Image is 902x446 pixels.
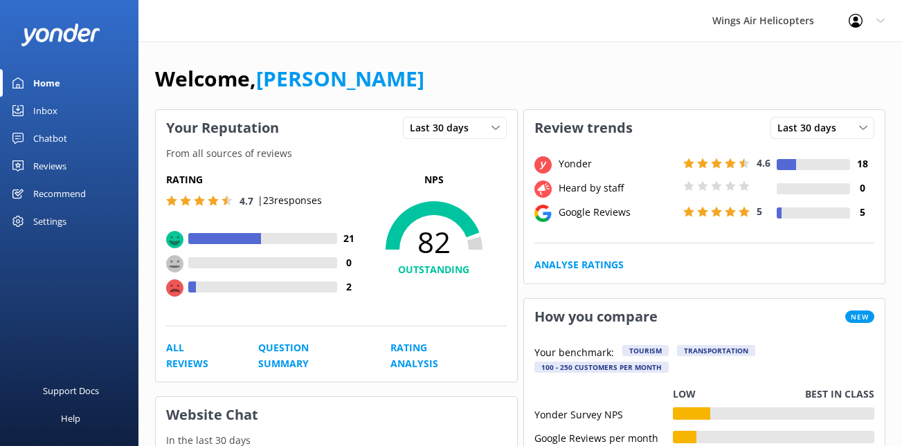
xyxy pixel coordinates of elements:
p: Your benchmark: [534,345,614,362]
h5: Rating [166,172,361,187]
div: Inbox [33,97,57,124]
div: Google Reviews [555,205,680,220]
h3: Website Chat [156,397,517,433]
h3: How you compare [524,299,668,335]
span: Last 30 days [777,120,845,136]
h4: 2 [337,279,361,295]
h1: Welcome, [155,62,424,95]
a: All Reviews [166,340,227,371]
p: Low [673,387,696,402]
div: Home [33,69,60,97]
p: | 23 responses [258,193,322,208]
div: Support Docs [43,377,99,405]
div: Recommend [33,180,86,207]
p: Best in class [805,387,874,402]
h4: OUTSTANDING [361,262,507,277]
div: Settings [33,207,66,235]
h4: 0 [337,255,361,270]
h3: Your Reputation [156,110,289,146]
div: 100 - 250 customers per month [534,362,669,373]
h4: 0 [850,180,874,196]
p: From all sources of reviews [156,146,517,161]
a: Analyse Ratings [534,257,624,272]
a: Question Summary [258,340,359,371]
span: 82 [361,225,507,259]
img: yonder-white-logo.png [21,24,100,46]
div: Chatbot [33,124,67,152]
h4: 5 [850,205,874,220]
div: Transportation [677,345,755,356]
div: Help [61,405,80,432]
span: New [845,310,874,323]
h3: Review trends [524,110,643,146]
a: [PERSON_NAME] [256,64,424,93]
a: Rating Analysis [390,340,475,371]
div: Yonder [555,156,680,171]
h4: 18 [850,156,874,171]
div: Yonder Survey NPS [534,407,673,420]
span: 5 [757,205,762,218]
div: Reviews [33,152,66,180]
span: Last 30 days [410,120,477,136]
div: Google Reviews per month [534,431,673,443]
div: Heard by staff [555,180,680,196]
span: 4.7 [240,194,253,207]
span: 4.6 [757,156,770,169]
h4: 21 [337,231,361,246]
p: NPS [361,172,507,187]
div: Tourism [622,345,669,356]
